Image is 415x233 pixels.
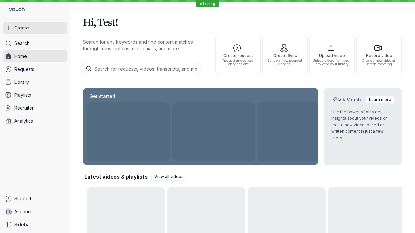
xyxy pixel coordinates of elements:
span: Playlists [14,92,31,98]
h1: Hi, Test! [83,13,402,31]
span: Request and collect video content [218,59,258,66]
span: U [9,208,12,215]
p: Use the power of AI to get insights about your videos or create new video-based or written conten... [331,109,394,141]
span: Create a new video or screen recording [359,59,399,66]
h2: Latest videos & playlists [84,173,148,180]
a: Search [3,38,67,49]
span: Library [14,79,29,85]
a: TUAccount [3,206,67,217]
span: Sidebar [14,221,31,228]
a: Support [3,193,67,205]
span: Set up a live, recorded video call [265,59,305,66]
a: Recruiter [3,102,67,114]
a: Learn more [366,96,394,104]
span: Support [14,195,31,202]
span: Create request [218,53,258,58]
a: Analytics [3,115,67,127]
span: Create [14,25,29,31]
span: Record video [359,53,399,58]
span: Create Sync [265,53,305,58]
span: Recruiter [14,105,34,111]
span: Upload videos from your device to your library [312,59,352,66]
a: Sidebar [3,219,67,230]
span: Requests [14,66,34,72]
h2: Ask Vouch [331,96,362,103]
a: Library [3,76,67,88]
span: T [5,208,9,215]
button: Create requestRequest and collect video content [215,35,261,75]
button: Upload videoUpload videos from your device to your library [309,35,355,75]
a: Playlists [3,89,67,101]
span: Learn more [369,96,391,103]
button: Create [3,22,67,34]
button: Create SyncSet up a live, recorded video call [262,35,308,75]
span: View all videos [154,173,184,180]
span: Analytics [14,118,33,124]
span: Home [14,53,27,60]
span: Account [14,208,32,215]
a: Go to homepage [3,3,27,17]
input: Search for requests, videos, transcripts, and more... [82,62,202,75]
span: Upload video [312,53,352,58]
h2: Get started [88,93,116,100]
span: Search [14,40,30,47]
button: Record videoCreate a new video or screen recording [356,35,402,75]
p: Search for any keywords and find content matches through transcriptions, user emails, and more. [83,39,204,52]
a: Requests [3,63,67,75]
a: Home [3,50,67,62]
a: View all videos [151,173,186,181]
